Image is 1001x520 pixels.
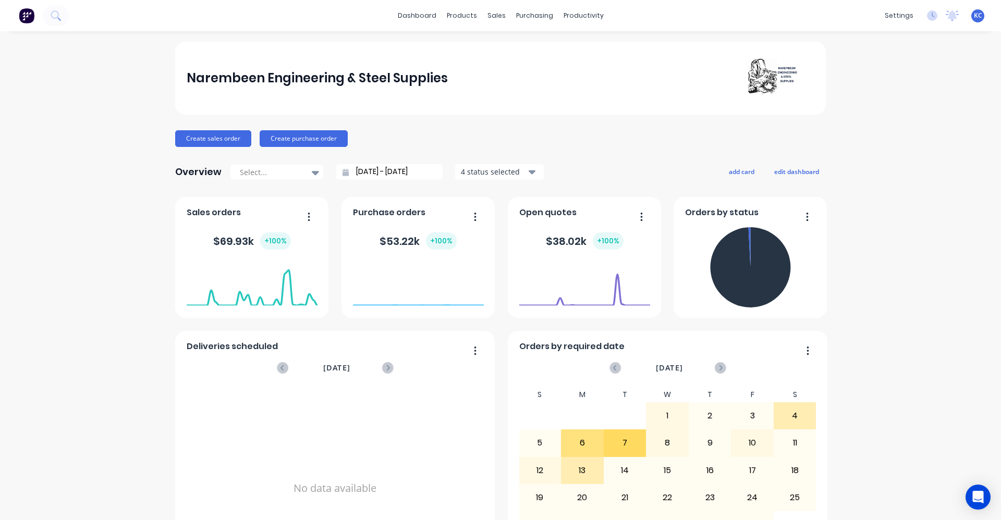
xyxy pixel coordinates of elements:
div: Overview [175,162,222,182]
span: Deliveries scheduled [187,340,278,353]
div: products [442,8,482,23]
div: 17 [731,457,773,484]
div: 16 [689,457,731,484]
div: 14 [604,457,646,484]
div: 6 [561,430,603,456]
div: 20 [561,485,603,511]
div: Open Intercom Messenger [966,485,991,510]
div: + 100 % [260,232,291,250]
div: $ 69.93k [213,232,291,250]
div: 21 [604,485,646,511]
div: S [774,387,816,402]
button: add card [722,165,761,178]
img: Narembeen Engineering & Steel Supplies [741,58,814,99]
div: 9 [689,430,731,456]
span: [DATE] [656,362,683,374]
div: 4 status selected [461,166,527,177]
button: edit dashboard [767,165,826,178]
div: $ 53.22k [380,232,457,250]
div: 11 [774,430,816,456]
div: sales [482,8,511,23]
span: KC [974,11,982,20]
span: [DATE] [323,362,350,374]
span: Orders by status [685,206,759,219]
div: 15 [646,457,688,484]
div: 24 [731,485,773,511]
div: purchasing [511,8,558,23]
div: settings [880,8,919,23]
div: 3 [731,403,773,429]
a: dashboard [393,8,442,23]
span: Purchase orders [353,206,425,219]
button: Create sales order [175,130,251,147]
div: 8 [646,430,688,456]
div: 19 [519,485,561,511]
div: 18 [774,457,816,484]
div: M [561,387,604,402]
div: 7 [604,430,646,456]
div: 2 [689,403,731,429]
div: $ 38.02k [546,232,624,250]
div: 23 [689,485,731,511]
div: 22 [646,485,688,511]
div: 4 [774,403,816,429]
div: F [731,387,774,402]
div: 1 [646,403,688,429]
div: S [519,387,561,402]
div: T [689,387,731,402]
div: + 100 % [593,232,624,250]
div: Narembeen Engineering & Steel Supplies [187,68,448,89]
button: 4 status selected [455,164,544,180]
div: + 100 % [426,232,457,250]
div: W [646,387,689,402]
div: 10 [731,430,773,456]
button: Create purchase order [260,130,348,147]
span: Sales orders [187,206,241,219]
span: Open quotes [519,206,577,219]
div: productivity [558,8,609,23]
img: Factory [19,8,34,23]
div: 25 [774,485,816,511]
div: 13 [561,457,603,484]
div: 12 [519,457,561,484]
div: 5 [519,430,561,456]
div: T [604,387,646,402]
